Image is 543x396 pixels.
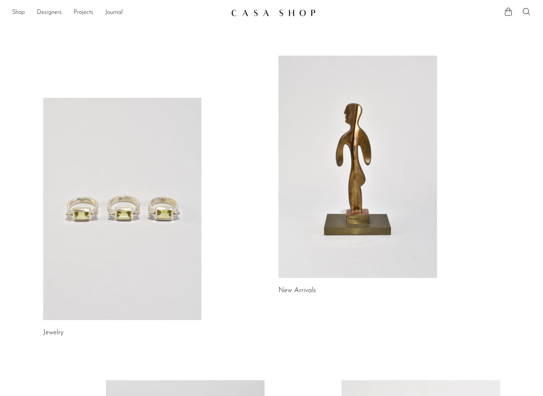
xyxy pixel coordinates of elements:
[12,6,225,19] ul: NEW HEADER MENU
[74,8,93,18] a: Projects
[43,329,64,336] a: Jewelry
[278,287,316,294] a: New Arrivals
[12,6,225,19] nav: Desktop navigation
[12,8,25,18] a: Shop
[37,8,62,18] a: Designers
[105,8,123,18] a: Journal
